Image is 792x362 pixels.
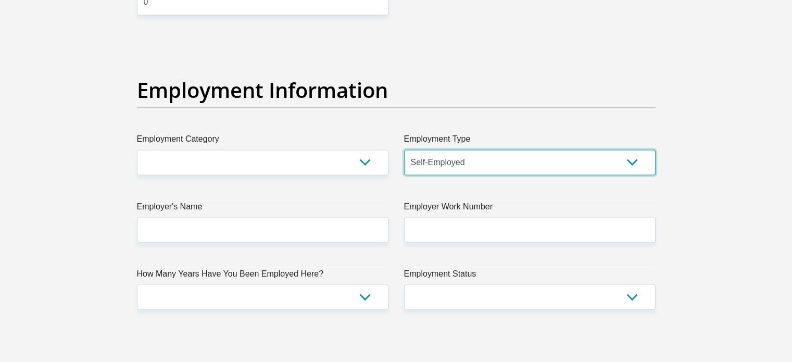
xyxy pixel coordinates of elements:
label: Employer Work Number [404,200,656,217]
input: Employer Work Number [404,217,656,242]
h2: Employment Information [137,78,656,103]
label: Employment Status [404,267,656,284]
label: Employer's Name [137,200,388,217]
label: How Many Years Have You Been Employed Here? [137,267,388,284]
label: Employment Type [404,133,656,149]
input: Employer's Name [137,217,388,242]
label: Employment Category [137,133,388,149]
